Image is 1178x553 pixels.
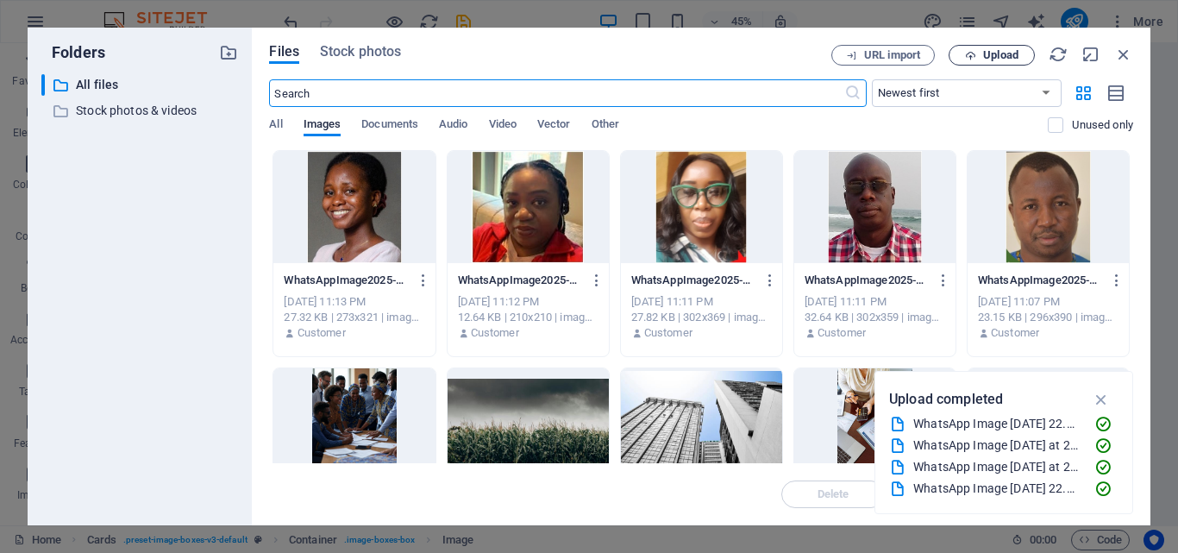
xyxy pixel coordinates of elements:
[889,388,1003,411] p: Upload completed
[537,114,571,138] span: Vector
[284,294,424,310] div: [DATE] 11:13 PM
[1049,45,1068,64] i: Reload
[831,45,935,66] button: URL import
[805,273,930,288] p: WhatsAppImage2025-10-05at22.00.14_593d66e3-uyuVNEIaZ3fXxFws5vgiHg.jpg
[269,41,299,62] span: Files
[913,457,1081,477] div: WhatsApp Image [DATE] at 22.02.11_67a50488.jpg
[458,273,583,288] p: WhatsAppImage2025-10-05at22.00.57_bf1f6bbf-v_hBCV4dmEBQW8CBJMwGzQ.jpg
[41,74,45,96] div: ​
[983,50,1018,60] span: Upload
[991,325,1039,341] p: Customer
[76,101,207,121] p: Stock photos & videos
[913,414,1081,434] div: WhatsApp Image [DATE] 22.01.50_eaa61c24.jpg
[41,41,105,64] p: Folders
[219,43,238,62] i: Create new folder
[1072,117,1133,133] p: Displays only files that are not in use on the website. Files added during this session can still...
[644,325,692,341] p: Customer
[304,114,341,138] span: Images
[361,114,418,138] span: Documents
[269,114,282,138] span: All
[864,50,920,60] span: URL import
[76,75,207,95] p: All files
[805,294,945,310] div: [DATE] 11:11 PM
[439,114,467,138] span: Audio
[41,100,238,122] div: Stock photos & videos
[818,325,866,341] p: Customer
[489,114,517,138] span: Video
[284,310,424,325] div: 27.32 KB | 273x321 | image/jpeg
[805,310,945,325] div: 32.64 KB | 302x359 | image/jpeg
[949,45,1035,66] button: Upload
[978,294,1118,310] div: [DATE] 11:07 PM
[458,294,598,310] div: [DATE] 11:12 PM
[592,114,619,138] span: Other
[1114,45,1133,64] i: Close
[458,310,598,325] div: 12.64 KB | 210x210 | image/jpeg
[320,41,401,62] span: Stock photos
[284,273,409,288] p: WhatsAppImage2025-10-05at22.01.35_2b14c82d-80r-T28Tpr8TXdQMO8wBTQ.jpg
[978,273,1103,288] p: WhatsAppImage2025-10-05at22.01.50_eaa61c24-apfS2VNQQcR0AWuFm0gNJw.jpg
[298,325,346,341] p: Customer
[269,79,843,107] input: Search
[1081,45,1100,64] i: Minimize
[631,294,772,310] div: [DATE] 11:11 PM
[913,436,1081,456] div: WhatsApp Image [DATE] at 22.00.14_593d66e3.jpg
[631,310,772,325] div: 27.82 KB | 302x369 | image/jpeg
[913,479,1081,499] div: WhatsApp Image [DATE] 22.00.57_bf1f6bbf.jpg
[978,310,1118,325] div: 23.15 KB | 296x390 | image/jpeg
[631,273,756,288] p: WhatsAppImage2025-10-05at22.02.11_67a50488-qY2odLInd96QOoKRnybsuA.jpg
[471,325,519,341] p: Customer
